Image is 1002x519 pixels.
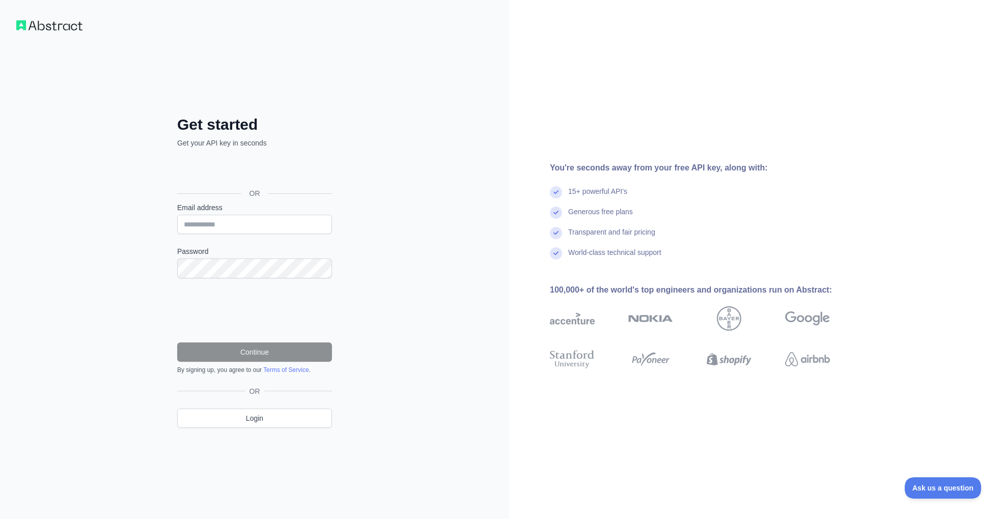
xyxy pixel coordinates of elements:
[550,162,862,174] div: You're seconds away from your free API key, along with:
[550,284,862,296] div: 100,000+ of the world's top engineers and organizations run on Abstract:
[568,227,655,247] div: Transparent and fair pricing
[707,348,751,370] img: shopify
[550,348,595,370] img: stanford university
[177,246,332,256] label: Password
[177,203,332,213] label: Email address
[568,207,633,227] div: Generous free plans
[550,306,595,331] img: accenture
[241,188,268,198] span: OR
[550,207,562,219] img: check mark
[177,291,332,330] iframe: reCAPTCHA
[177,409,332,428] a: Login
[785,306,830,331] img: google
[568,247,661,268] div: World-class technical support
[16,20,82,31] img: Workflow
[177,366,332,374] div: By signing up, you agree to our .
[628,348,673,370] img: payoneer
[717,306,741,331] img: bayer
[172,159,335,182] iframe: Sign in with Google Button
[177,138,332,148] p: Get your API key in seconds
[550,247,562,259] img: check mark
[177,342,332,362] button: Continue
[568,186,627,207] div: 15+ powerful API's
[905,477,982,499] iframe: Toggle Customer Support
[628,306,673,331] img: nokia
[785,348,830,370] img: airbnb
[263,366,309,373] a: Terms of Service
[245,386,264,396] span: OR
[550,227,562,239] img: check mark
[177,116,332,134] h2: Get started
[550,186,562,198] img: check mark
